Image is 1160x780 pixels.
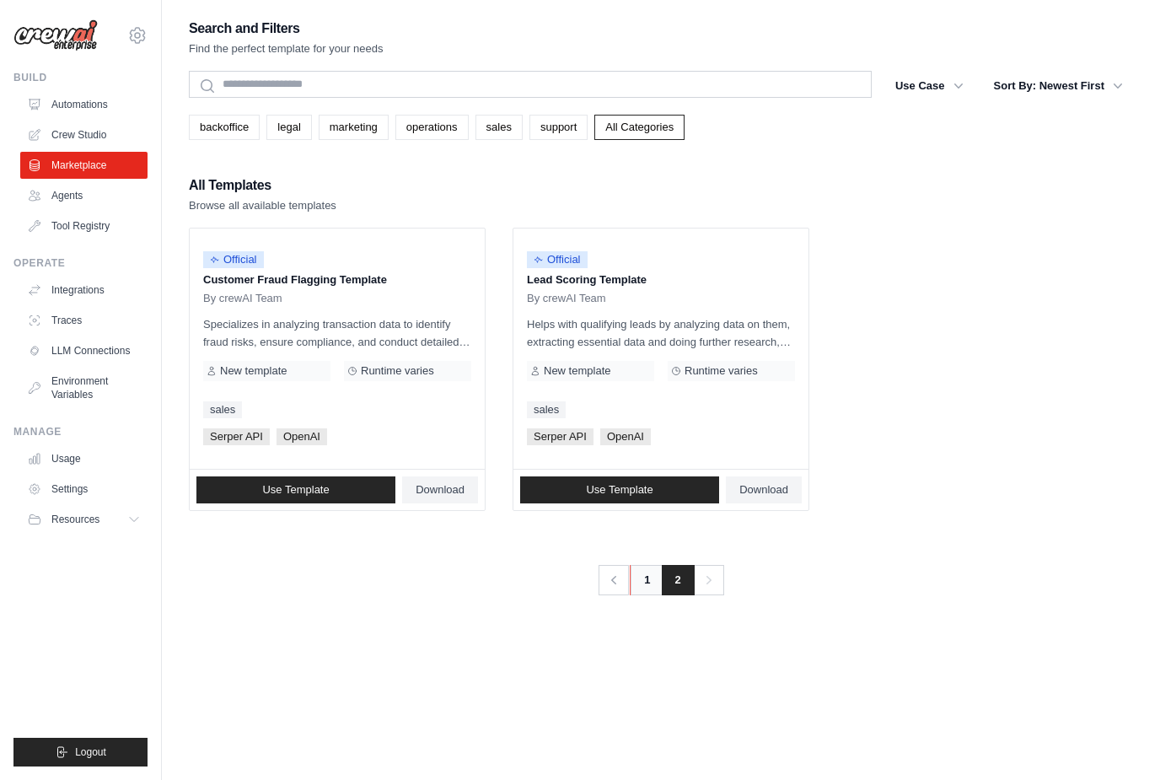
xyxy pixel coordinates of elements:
[319,115,389,140] a: marketing
[20,277,148,304] a: Integrations
[395,115,469,140] a: operations
[189,115,260,140] a: backoffice
[984,71,1133,101] button: Sort By: Newest First
[13,738,148,767] button: Logout
[203,401,242,418] a: sales
[594,115,685,140] a: All Categories
[13,71,148,84] div: Build
[600,428,651,445] span: OpenAI
[885,71,974,101] button: Use Case
[20,368,148,408] a: Environment Variables
[402,476,478,503] a: Download
[520,476,719,503] a: Use Template
[361,364,434,378] span: Runtime varies
[739,483,788,497] span: Download
[220,364,287,378] span: New template
[416,483,465,497] span: Download
[203,251,264,268] span: Official
[20,506,148,533] button: Resources
[189,40,384,57] p: Find the perfect template for your needs
[20,445,148,472] a: Usage
[527,272,795,288] p: Lead Scoring Template
[20,182,148,209] a: Agents
[277,428,327,445] span: OpenAI
[544,364,610,378] span: New template
[20,212,148,239] a: Tool Registry
[20,337,148,364] a: LLM Connections
[726,476,802,503] a: Download
[203,428,270,445] span: Serper API
[262,483,329,497] span: Use Template
[20,307,148,334] a: Traces
[20,476,148,503] a: Settings
[598,565,723,595] nav: Pagination
[196,476,395,503] a: Use Template
[20,91,148,118] a: Automations
[685,364,758,378] span: Runtime varies
[630,565,663,595] a: 1
[527,428,593,445] span: Serper API
[527,251,588,268] span: Official
[20,152,148,179] a: Marketplace
[20,121,148,148] a: Crew Studio
[189,174,336,197] h2: All Templates
[13,256,148,270] div: Operate
[75,745,106,759] span: Logout
[189,17,384,40] h2: Search and Filters
[527,315,795,351] p: Helps with qualifying leads by analyzing data on them, extracting essential data and doing furthe...
[266,115,311,140] a: legal
[662,565,695,595] span: 2
[529,115,588,140] a: support
[203,292,282,305] span: By crewAI Team
[13,425,148,438] div: Manage
[475,115,523,140] a: sales
[189,197,336,214] p: Browse all available templates
[203,315,471,351] p: Specializes in analyzing transaction data to identify fraud risks, ensure compliance, and conduct...
[527,292,606,305] span: By crewAI Team
[586,483,652,497] span: Use Template
[13,19,98,51] img: Logo
[527,401,566,418] a: sales
[51,513,99,526] span: Resources
[203,272,471,288] p: Customer Fraud Flagging Template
